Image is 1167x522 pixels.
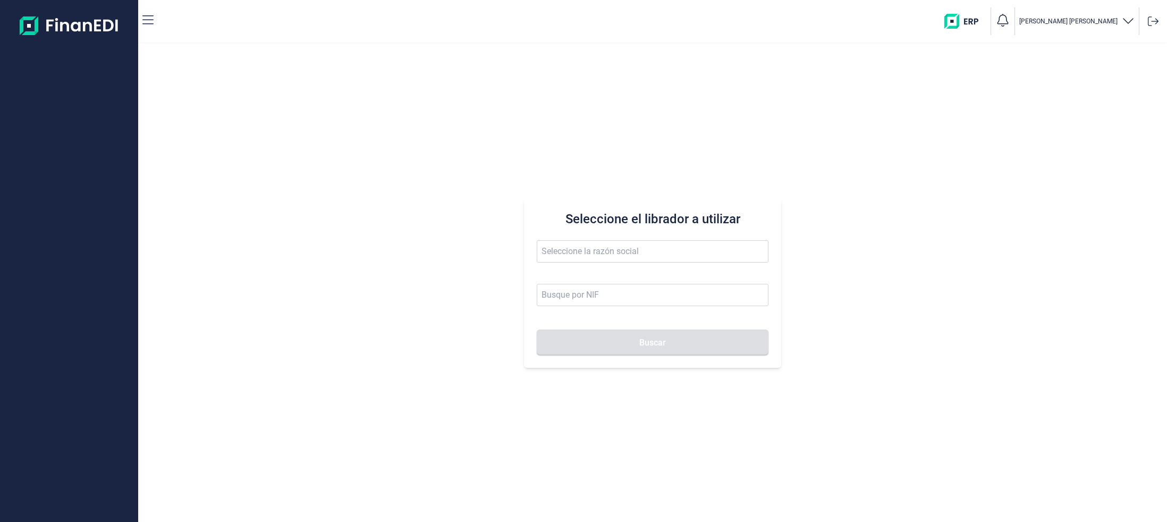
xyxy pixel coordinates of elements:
[944,14,986,29] img: erp
[1019,17,1118,26] p: [PERSON_NAME] [PERSON_NAME]
[537,240,768,263] input: Seleccione la razón social
[1019,14,1135,29] button: [PERSON_NAME] [PERSON_NAME]
[639,339,666,347] span: Buscar
[20,9,119,43] img: Logo de aplicación
[537,330,768,355] button: Buscar
[537,211,768,228] h3: Seleccione el librador a utilizar
[537,284,768,306] input: Busque por NIF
